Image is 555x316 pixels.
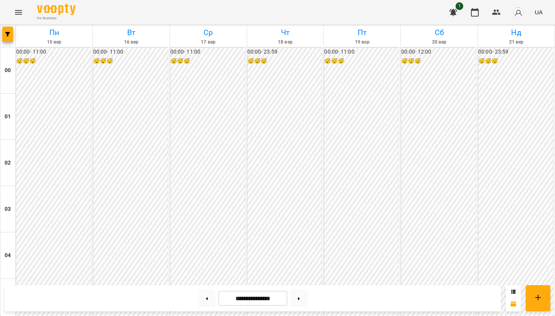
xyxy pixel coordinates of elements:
h6: Сб [402,27,476,39]
h6: 00:00 - 23:59 [247,48,322,56]
h6: 😴😴😴 [247,57,322,66]
button: Menu [9,3,28,22]
h6: 😴😴😴 [16,57,91,66]
h6: 00:00 - 12:00 [401,48,476,56]
span: 1 [456,2,463,10]
h6: 00:00 - 11:00 [16,48,91,56]
h6: 00:00 - 11:00 [324,48,399,56]
h6: Пн [17,27,91,39]
img: Voopty Logo [37,4,76,15]
h6: 01 [5,113,11,121]
h6: 00 [5,66,11,75]
h6: 18 вер [248,39,323,46]
h6: 02 [5,159,11,167]
h6: 17 вер [171,39,246,46]
h6: Ср [171,27,246,39]
h6: 00:00 - 11:00 [93,48,168,56]
h6: 19 вер [325,39,399,46]
h6: Нд [479,27,553,39]
span: For Business [37,16,76,21]
h6: 😴😴😴 [324,57,399,66]
h6: 03 [5,205,11,213]
h6: Пт [325,27,399,39]
h6: 04 [5,251,11,260]
h6: 20 вер [402,39,476,46]
h6: 15 вер [17,39,91,46]
h6: Чт [248,27,323,39]
h6: 😴😴😴 [401,57,476,66]
h6: 21 вер [479,39,553,46]
h6: 😴😴😴 [170,57,245,66]
h6: 😴😴😴 [478,57,553,66]
img: avatar_s.png [513,7,524,18]
button: UA [531,5,546,19]
h6: Вт [94,27,168,39]
span: UA [535,8,543,16]
h6: 😴😴😴 [93,57,168,66]
h6: 16 вер [94,39,168,46]
h6: 00:00 - 11:00 [170,48,245,56]
h6: 00:00 - 23:59 [478,48,553,56]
